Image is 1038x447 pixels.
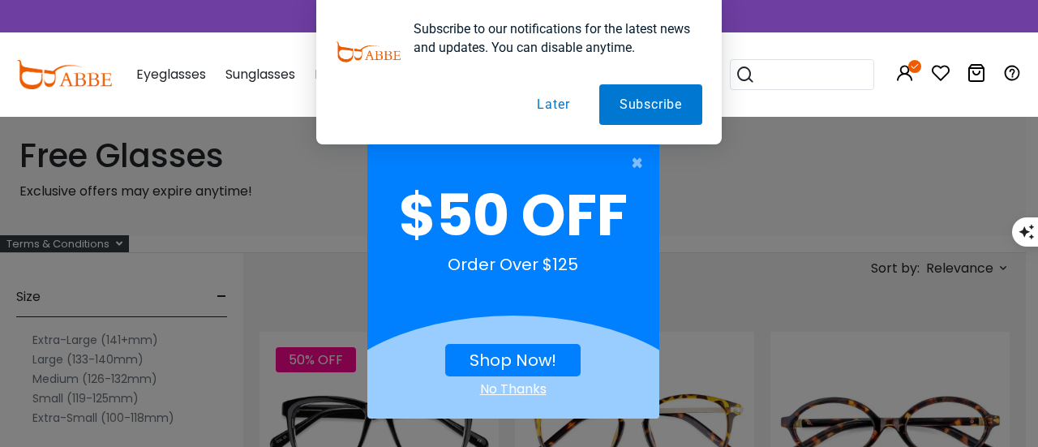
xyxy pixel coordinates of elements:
div: $50 OFF [380,179,646,252]
div: Subscribe to our notifications for the latest news and updates. You can disable anytime. [401,19,702,57]
img: notification icon [336,19,401,84]
button: Close [359,147,651,179]
button: Subscribe [599,84,702,125]
a: Shop Now! [470,349,556,372]
button: Shop Now! [445,344,581,376]
div: Order Over $125 [380,252,646,293]
span: × [631,147,651,179]
div: Close [367,380,659,399]
button: Later [517,84,590,125]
